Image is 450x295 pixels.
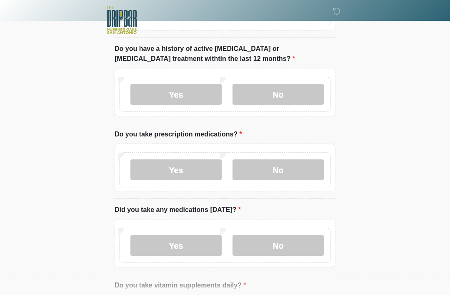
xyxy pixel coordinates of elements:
img: The DRIPBaR - The Strand at Huebner Oaks Logo [106,6,137,34]
label: No [232,84,324,105]
label: Do you take prescription medications? [115,130,242,140]
label: Yes [130,235,222,256]
label: Yes [130,160,222,181]
label: Yes [130,84,222,105]
label: Did you take any medications [DATE]? [115,205,241,215]
label: Do you have a history of active [MEDICAL_DATA] or [MEDICAL_DATA] treatment withtin the last 12 mo... [115,44,335,64]
label: No [232,160,324,181]
label: Do you take vitamin supplements daily? [115,281,246,291]
label: No [232,235,324,256]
